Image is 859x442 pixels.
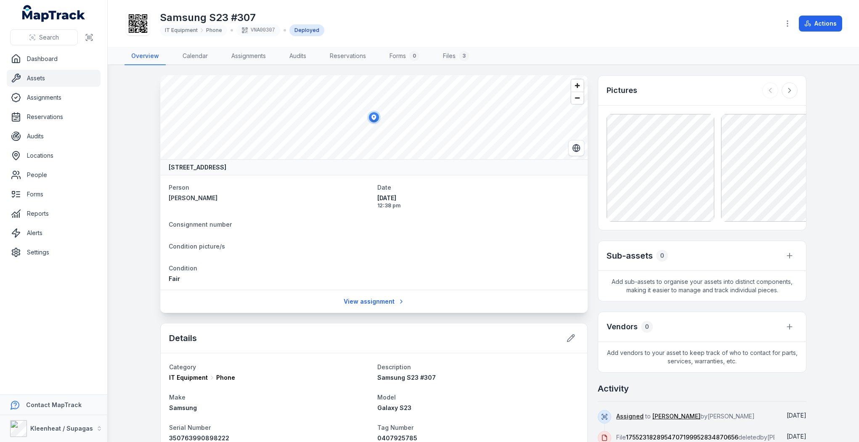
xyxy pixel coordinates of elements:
[169,332,197,344] h2: Details
[216,373,235,382] span: Phone
[787,433,806,440] span: [DATE]
[436,48,476,65] a: Files3
[26,401,82,408] strong: Contact MapTrack
[459,51,469,61] div: 3
[568,140,584,156] button: Switch to Satellite View
[225,48,273,65] a: Assignments
[7,147,101,164] a: Locations
[377,434,417,442] span: 0407925785
[7,50,101,67] a: Dashboard
[22,5,85,22] a: MapTrack
[598,271,806,301] span: Add sub-assets to organise your assets into distinct components, making it easier to manage and t...
[169,243,225,250] span: Condition picture/s
[7,89,101,106] a: Assignments
[787,412,806,419] time: 15/08/2025, 12:38:10 pm
[598,383,629,394] h2: Activity
[125,48,166,65] a: Overview
[377,194,579,202] span: [DATE]
[283,48,313,65] a: Audits
[160,11,324,24] h1: Samsung S23 #307
[383,48,426,65] a: Forms0
[799,16,842,32] button: Actions
[169,265,197,272] span: Condition
[7,244,101,261] a: Settings
[377,184,391,191] span: Date
[616,413,755,420] span: to by [PERSON_NAME]
[652,412,700,421] a: [PERSON_NAME]
[39,33,59,42] span: Search
[169,424,211,431] span: Serial Number
[169,221,232,228] span: Consignment number
[7,109,101,125] a: Reservations
[169,394,186,401] span: Make
[377,394,396,401] span: Model
[377,374,436,381] span: Samsung S23 #307
[169,184,189,191] span: Person
[377,202,579,209] span: 12:38 pm
[169,434,229,442] span: 350763990898222
[7,70,101,87] a: Assets
[169,194,371,202] a: [PERSON_NAME]
[607,250,653,262] h2: Sub-assets
[409,51,419,61] div: 0
[616,434,814,441] span: File deleted by [PERSON_NAME]
[30,425,93,432] strong: Kleenheat / Supagas
[169,163,226,172] strong: [STREET_ADDRESS]
[160,75,588,159] canvas: Map
[377,424,414,431] span: Tag Number
[206,27,222,34] span: Phone
[289,24,324,36] div: Deployed
[787,412,806,419] span: [DATE]
[169,275,180,282] span: Fair
[787,433,806,440] time: 15/08/2025, 12:32:42 pm
[169,363,196,371] span: Category
[607,321,638,333] h3: Vendors
[377,404,411,411] span: Galaxy S23
[616,412,644,421] a: Assigned
[338,294,410,310] a: View assignment
[169,404,197,411] span: Samsung
[7,225,101,241] a: Alerts
[236,24,280,36] div: VNA00307
[656,250,668,262] div: 0
[10,29,78,45] button: Search
[377,363,411,371] span: Description
[641,321,653,333] div: 0
[323,48,373,65] a: Reservations
[571,92,583,104] button: Zoom out
[169,373,208,382] span: IT Equipment
[7,205,101,222] a: Reports
[571,79,583,92] button: Zoom in
[7,186,101,203] a: Forms
[176,48,215,65] a: Calendar
[626,434,738,441] span: 1755231828954707199952834870656
[607,85,637,96] h3: Pictures
[598,342,806,372] span: Add vendors to your asset to keep track of who to contact for parts, services, warranties, etc.
[7,128,101,145] a: Audits
[377,194,579,209] time: 15/08/2025, 12:38:10 pm
[7,167,101,183] a: People
[165,27,198,34] span: IT Equipment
